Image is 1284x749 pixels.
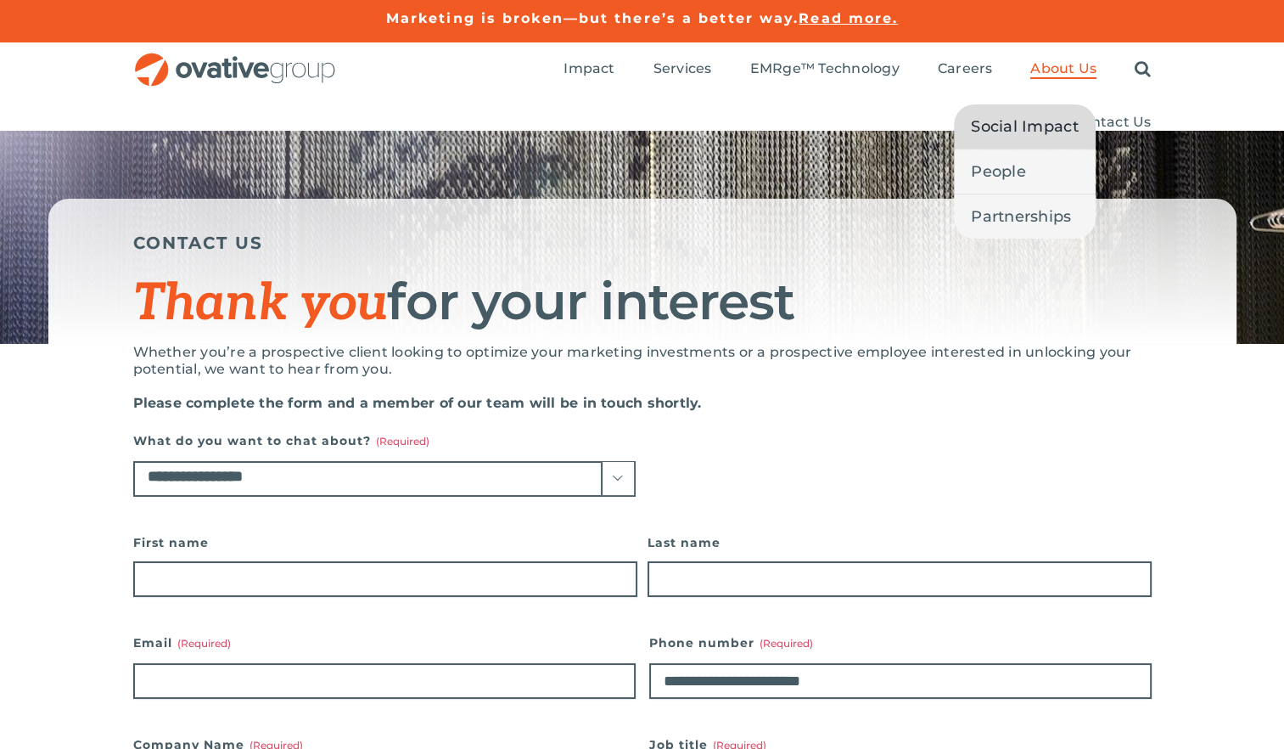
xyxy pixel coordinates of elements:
[971,160,1026,183] span: People
[750,60,900,77] span: EMRge™ Technology
[954,149,1096,194] a: People
[133,429,636,453] label: What do you want to chat about?
[971,205,1071,228] span: Partnerships
[564,60,614,77] span: Impact
[133,344,1152,378] p: Whether you’re a prospective client looking to optimize your marketing investments or a prospecti...
[938,60,993,79] a: Careers
[376,435,429,448] span: (Required)
[386,10,799,26] a: Marketing is broken—but there’s a better way.
[954,194,1096,239] a: Partnerships
[760,637,813,650] span: (Required)
[1030,60,1096,79] a: About Us
[133,274,1152,331] h1: for your interest
[938,60,993,77] span: Careers
[653,60,712,79] a: Services
[1030,60,1096,77] span: About Us
[649,631,1152,655] label: Phone number
[954,104,1096,149] a: Social Impact
[133,631,636,655] label: Email
[133,51,337,67] a: OG_Full_horizontal_RGB
[1135,60,1151,79] a: Search
[133,395,702,411] strong: Please complete the form and a member of our team will be in touch shortly.
[971,115,1079,138] span: Social Impact
[564,42,1151,97] nav: Menu
[133,233,1152,253] h5: CONTACT US
[1073,114,1151,130] span: Contact Us
[648,531,1152,555] label: Last name
[133,531,637,555] label: First name
[177,637,231,650] span: (Required)
[653,60,712,77] span: Services
[133,273,388,335] span: Thank you
[564,60,614,79] a: Impact
[750,60,900,79] a: EMRge™ Technology
[799,10,898,26] a: Read more.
